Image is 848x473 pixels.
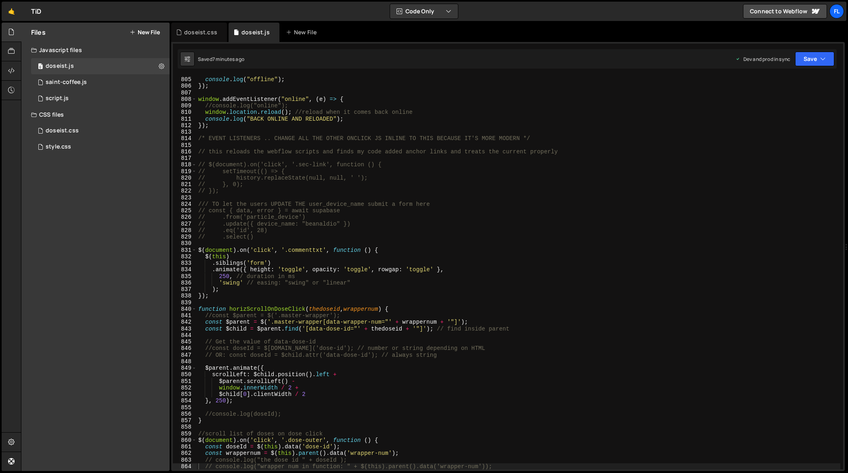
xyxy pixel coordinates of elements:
div: 834 [173,266,197,273]
div: 863 [173,457,197,463]
div: 7 minutes ago [212,56,244,63]
div: 813 [173,129,197,135]
div: doseist.css [184,28,217,36]
div: 4604/37981.js [31,58,170,74]
div: 854 [173,398,197,404]
div: 861 [173,444,197,450]
div: 810 [173,109,197,115]
div: 844 [173,332,197,339]
div: 852 [173,385,197,391]
div: 829 [173,234,197,240]
div: style.css [46,143,71,151]
div: 821 [173,181,197,188]
div: 808 [173,96,197,103]
div: 857 [173,417,197,424]
div: 859 [173,431,197,437]
div: 825 [173,207,197,214]
div: 853 [173,391,197,398]
div: 864 [173,463,197,470]
div: 816 [173,149,197,155]
div: 814 [173,135,197,142]
a: Connect to Webflow [743,4,827,19]
h2: Files [31,28,46,37]
div: 807 [173,90,197,96]
div: 846 [173,345,197,352]
button: Code Only [390,4,458,19]
div: 4604/27020.js [31,74,170,90]
div: 840 [173,306,197,312]
a: 🤙 [2,2,21,21]
div: 838 [173,293,197,299]
div: doseist.js [241,28,270,36]
div: 806 [173,83,197,89]
div: 850 [173,371,197,378]
div: 828 [173,227,197,234]
div: 847 [173,352,197,358]
div: 4604/24567.js [31,90,170,107]
div: 862 [173,450,197,456]
div: 826 [173,214,197,220]
span: 0 [38,64,43,70]
div: 833 [173,260,197,266]
div: Javascript files [21,42,170,58]
div: doseist.js [46,63,74,70]
div: 815 [173,142,197,149]
div: TiD [31,6,41,16]
div: 4604/25434.css [31,139,170,155]
div: 845 [173,339,197,345]
div: 830 [173,240,197,247]
div: 860 [173,437,197,444]
div: 831 [173,247,197,253]
div: 856 [173,411,197,417]
div: 843 [173,326,197,332]
div: Dev and prod in sync [735,56,790,63]
div: Saved [198,56,244,63]
div: 827 [173,221,197,227]
div: 836 [173,280,197,286]
div: 832 [173,253,197,260]
div: 805 [173,76,197,83]
div: doseist.css [46,127,79,134]
button: New File [130,29,160,36]
div: 823 [173,195,197,201]
div: 817 [173,155,197,161]
button: Save [795,52,834,66]
div: 855 [173,404,197,411]
div: New File [286,28,320,36]
div: script.js [46,95,69,102]
div: 809 [173,103,197,109]
div: 835 [173,273,197,280]
div: 842 [173,319,197,325]
div: 849 [173,365,197,371]
div: CSS files [21,107,170,123]
div: 851 [173,378,197,385]
div: 837 [173,286,197,293]
div: 841 [173,312,197,319]
div: 820 [173,175,197,181]
a: Fl [829,4,844,19]
div: 839 [173,299,197,306]
div: 4604/42100.css [31,123,170,139]
div: 824 [173,201,197,207]
div: 812 [173,122,197,129]
div: 822 [173,188,197,194]
div: 848 [173,358,197,365]
div: 858 [173,424,197,430]
div: 811 [173,116,197,122]
div: 819 [173,168,197,175]
div: saint-coffee.js [46,79,87,86]
div: 818 [173,161,197,168]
